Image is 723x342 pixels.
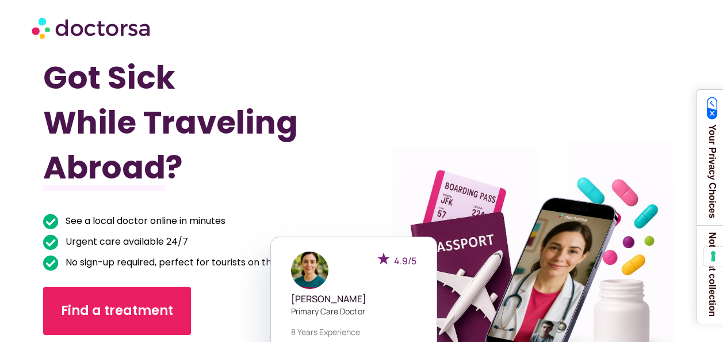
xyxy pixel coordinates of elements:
p: 8 years experience [291,326,416,338]
button: Your consent preferences for tracking technologies [703,247,723,267]
p: Primary care doctor [291,305,416,317]
h1: Got Sick While Traveling Abroad? [43,55,313,190]
a: Find a treatment [43,287,191,335]
span: Find a treatment [61,302,173,320]
span: 4.9/5 [394,254,416,267]
span: See a local doctor online in minutes [63,213,225,229]
h5: [PERSON_NAME] [291,294,416,305]
span: Urgent care available 24/7 [63,234,188,250]
span: No sign-up required, perfect for tourists on the go [63,254,291,271]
